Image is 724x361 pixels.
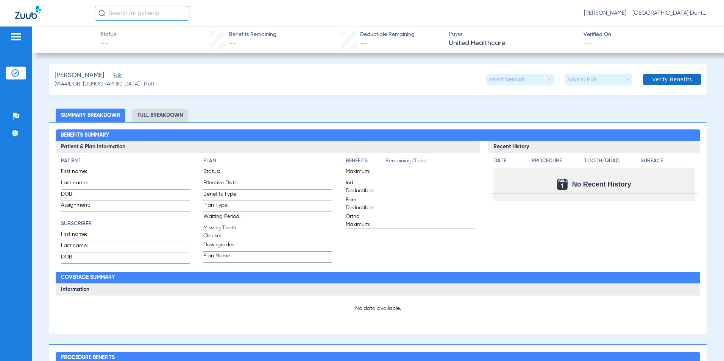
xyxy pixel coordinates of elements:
[98,10,105,17] img: Search Icon
[532,157,582,168] app-breakdown-title: Procedure
[203,224,240,240] span: Missing Tooth Clause:
[61,201,98,212] span: Assignment:
[113,73,120,80] span: Edit
[61,168,98,178] span: First name:
[346,213,383,229] span: Ortho Maximum:
[55,80,154,88] span: (9944) DOB: [DEMOGRAPHIC_DATA] - HoH
[493,157,525,168] app-breakdown-title: Date
[61,190,98,201] span: DOB:
[584,31,712,39] span: Verified On
[95,6,189,21] input: Search for patients
[488,141,700,153] h3: Recent History
[532,157,582,165] h4: Procedure
[203,241,240,251] span: Downgrades:
[360,31,415,39] span: Deductible Remaining
[346,196,383,212] span: Fam. Deductible:
[61,242,98,252] span: Last name:
[643,74,701,85] button: Verify Benefits
[572,180,631,188] span: No Recent History
[203,179,240,189] span: Effective Date:
[203,157,332,165] h4: Plan
[557,179,568,190] img: Calendar
[203,201,240,212] span: Plan Type:
[229,31,276,39] span: Benefits Remaining
[56,129,700,142] h2: Benefits Summary
[346,179,383,195] span: Ind. Deductible:
[56,272,700,284] h2: Coverage Summary
[203,252,240,262] span: Plan Name:
[203,168,240,178] span: Status:
[15,6,41,19] img: Zuub Logo
[641,157,694,165] h4: Surface
[652,76,692,82] span: Verify Benefits
[385,157,475,168] span: Remaining/Total
[641,157,694,168] app-breakdown-title: Surface
[61,253,98,263] span: DOB:
[61,179,98,189] span: Last name:
[61,230,98,241] span: First name:
[61,157,190,165] h4: Patient
[61,305,695,312] p: No data available.
[56,141,480,153] h3: Patient & Plan Information
[493,157,525,165] h4: Date
[132,109,188,122] li: Full Breakdown
[100,30,116,38] span: Status
[10,32,22,41] img: hamburger-icon
[584,39,592,47] span: --
[346,157,385,168] app-breakdown-title: Benefits
[55,71,104,80] span: [PERSON_NAME]
[229,40,236,47] span: --
[584,157,638,165] h4: Tooth/Quad
[346,168,383,178] span: Maximum:
[56,283,700,296] h3: Information
[584,157,638,168] app-breakdown-title: Tooth/Quad
[360,40,367,47] span: --
[449,39,577,48] span: United Healthcare
[100,39,116,49] span: --
[346,157,385,165] h4: Benefits
[61,220,190,228] h4: Subscriber
[449,30,577,38] span: Payer
[56,109,125,122] li: Summary Breakdown
[203,213,240,223] span: Waiting Period:
[584,9,709,17] span: [PERSON_NAME] - [GEOGRAPHIC_DATA] Dental
[203,190,240,201] span: Benefits Type:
